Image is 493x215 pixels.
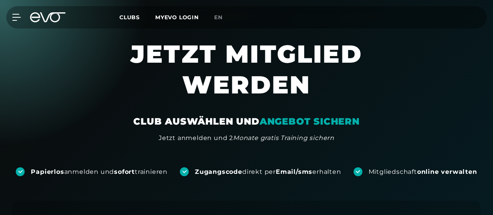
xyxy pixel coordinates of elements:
[31,168,64,175] strong: Papierlos
[155,14,199,21] a: MYEVO LOGIN
[417,168,477,175] strong: online verwalten
[276,168,312,175] strong: Email/sms
[119,13,155,21] a: Clubs
[114,168,135,175] strong: sofort
[260,116,360,127] em: ANGEBOT SICHERN
[31,168,168,176] div: anmelden und trainieren
[119,14,140,21] span: Clubs
[369,168,477,176] div: Mitgliedschaft
[214,13,232,22] a: en
[195,168,341,176] div: direkt per erhalten
[69,38,424,115] h1: JETZT MITGLIED WERDEN
[195,168,242,175] strong: Zugangscode
[159,133,334,143] div: Jetzt anmelden und 2
[233,134,334,142] em: Monate gratis Training sichern
[133,115,359,128] div: CLUB AUSWÄHLEN UND
[214,14,223,21] span: en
